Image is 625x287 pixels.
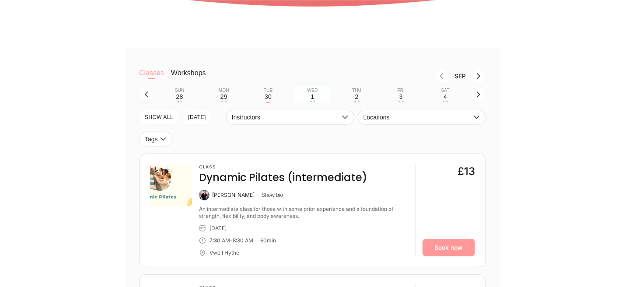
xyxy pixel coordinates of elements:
[220,93,227,100] div: 29
[434,69,449,84] button: Previous month, Aug
[226,110,354,125] button: Instructors
[139,110,179,125] button: SHOW All
[443,93,447,100] div: 4
[441,88,450,93] div: Sat
[232,114,340,121] span: Instructors
[209,249,239,256] div: Vwell Hythe
[221,101,227,102] div: • •
[354,101,360,102] div: • •
[171,69,206,86] button: Workshops
[307,88,318,93] div: Wed
[209,237,230,244] div: 7:30 AM
[310,101,315,102] div: • •
[457,164,475,178] div: £13
[139,69,164,86] button: Classes
[264,88,273,93] div: Tue
[398,88,405,93] div: Fri
[219,88,229,93] div: Mon
[150,164,192,206] img: ae0a0597-cc0d-4c1f-b89b-51775b502e7a.png
[176,93,183,100] div: 28
[262,192,283,199] button: Show bio
[209,225,227,232] div: [DATE]
[230,237,233,244] div: -
[363,114,471,121] span: Locations
[471,69,486,84] button: Next month, Oct
[422,239,475,256] a: Book now
[175,88,185,93] div: Sun
[220,69,486,84] nav: Month switch
[449,73,471,80] div: Month Sep
[182,110,212,125] button: [DATE]
[398,101,404,102] div: • •
[352,88,361,93] div: Thu
[199,164,367,170] h3: Class
[399,93,403,100] div: 3
[358,110,486,125] button: Locations
[311,93,314,100] div: 1
[199,190,209,200] img: Svenja O'Connor
[145,136,158,143] span: Tags
[260,237,276,244] div: 60 min
[233,237,253,244] div: 8:30 AM
[139,132,172,147] button: Tags
[443,101,448,102] div: • •
[212,192,255,199] div: [PERSON_NAME]
[177,101,182,102] div: • •
[355,93,359,100] div: 2
[199,171,367,185] h4: Dynamic Pilates (intermediate)
[199,206,408,220] div: An intermediate class for those with some prior experience and a foundation of strength, flexibil...
[265,93,272,100] div: 30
